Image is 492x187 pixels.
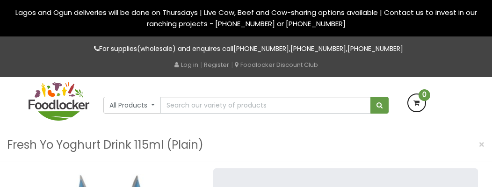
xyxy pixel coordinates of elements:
[347,44,403,53] a: [PHONE_NUMBER]
[174,60,198,69] a: Log in
[29,43,463,54] p: For supplies(wholesale) and enquires call , ,
[200,60,202,69] span: |
[419,89,430,101] span: 0
[231,60,233,69] span: |
[434,129,492,173] iframe: chat widget
[29,82,89,121] img: FoodLocker
[7,136,203,154] h3: Fresh Yo Yoghurt Drink 115ml (Plain)
[160,97,371,114] input: Search our variety of products
[233,44,289,53] a: [PHONE_NUMBER]
[15,7,477,29] span: Lagos and Ogun deliveries will be done on Thursdays | Live Cow, Beef and Cow-sharing options avai...
[235,60,318,69] a: Foodlocker Discount Club
[290,44,346,53] a: [PHONE_NUMBER]
[103,97,161,114] button: All Products
[204,60,229,69] a: Register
